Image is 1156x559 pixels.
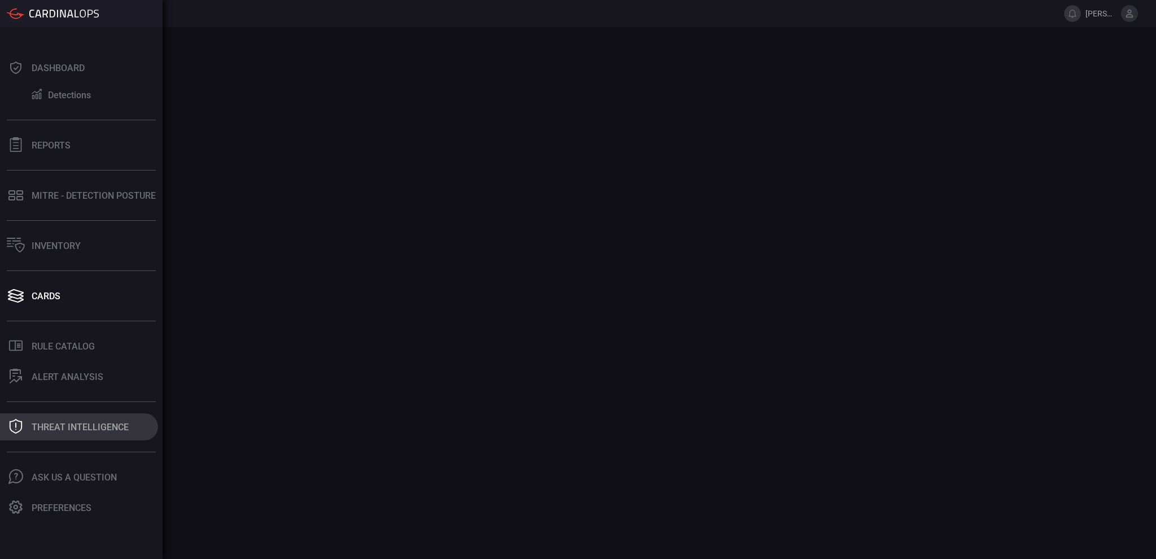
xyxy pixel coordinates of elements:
div: Inventory [32,241,81,251]
span: [PERSON_NAME].brand [1085,9,1116,18]
div: Cards [32,291,60,302]
div: Reports [32,140,71,151]
div: MITRE - Detection Posture [32,190,156,201]
div: ALERT ANALYSIS [32,372,103,382]
div: Rule Catalog [32,341,95,352]
div: Dashboard [32,63,85,73]
div: Threat Intelligence [32,422,129,433]
div: Detections [48,90,91,101]
div: Preferences [32,503,91,513]
div: Ask Us A Question [32,472,117,483]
